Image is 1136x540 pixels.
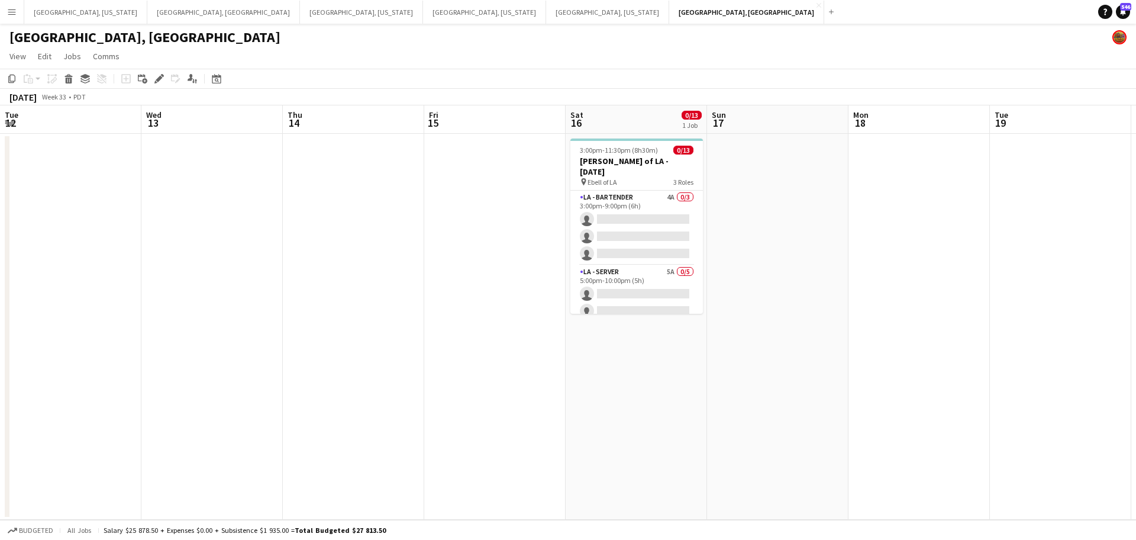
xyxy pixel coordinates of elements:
app-job-card: 3:00pm-11:30pm (8h30m)0/13[PERSON_NAME] of LA - [DATE] Ebell of LA3 RolesLA - Bartender4A0/33:00p... [570,139,703,314]
button: [GEOGRAPHIC_DATA], [US_STATE] [24,1,147,24]
a: 546 [1116,5,1130,19]
span: Mon [853,110,869,120]
span: Sat [570,110,583,120]
button: [GEOGRAPHIC_DATA], [GEOGRAPHIC_DATA] [147,1,300,24]
a: View [5,49,31,64]
button: Budgeted [6,524,55,537]
span: 16 [569,116,583,130]
button: [GEOGRAPHIC_DATA], [US_STATE] [423,1,546,24]
span: 3:00pm-11:30pm (8h30m) [580,146,658,155]
span: Total Budgeted $27 813.50 [295,526,386,535]
app-card-role: LA - Bartender4A0/33:00pm-9:00pm (6h) [570,191,703,265]
span: 0/13 [673,146,693,155]
span: Thu [288,110,302,120]
span: 0/13 [682,111,702,120]
a: Jobs [59,49,86,64]
span: Budgeted [19,526,53,535]
span: View [9,51,26,62]
span: 18 [851,116,869,130]
span: Edit [38,51,51,62]
div: Salary $25 878.50 + Expenses $0.00 + Subsistence $1 935.00 = [104,526,386,535]
span: All jobs [65,526,93,535]
span: 13 [144,116,162,130]
span: 14 [286,116,302,130]
a: Edit [33,49,56,64]
span: Fri [429,110,438,120]
span: Jobs [63,51,81,62]
span: 546 [1120,3,1131,11]
div: PDT [73,92,86,101]
button: [GEOGRAPHIC_DATA], [US_STATE] [300,1,423,24]
h3: [PERSON_NAME] of LA - [DATE] [570,156,703,177]
span: Week 33 [39,92,69,101]
button: [GEOGRAPHIC_DATA], [GEOGRAPHIC_DATA] [669,1,824,24]
button: [GEOGRAPHIC_DATA], [US_STATE] [546,1,669,24]
a: Comms [88,49,124,64]
h1: [GEOGRAPHIC_DATA], [GEOGRAPHIC_DATA] [9,28,280,46]
span: Comms [93,51,120,62]
app-user-avatar: Rollin Hero [1112,30,1127,44]
div: 1 Job [682,121,701,130]
span: Wed [146,110,162,120]
div: [DATE] [9,91,37,103]
span: Sun [712,110,726,120]
span: 19 [993,116,1008,130]
span: 15 [427,116,438,130]
span: Ebell of LA [588,178,617,187]
span: 12 [3,116,18,130]
span: 3 Roles [673,178,693,187]
span: Tue [5,110,18,120]
span: 17 [710,116,726,130]
span: Tue [995,110,1008,120]
app-card-role: LA - Server5A0/55:00pm-10:00pm (5h) [570,265,703,374]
